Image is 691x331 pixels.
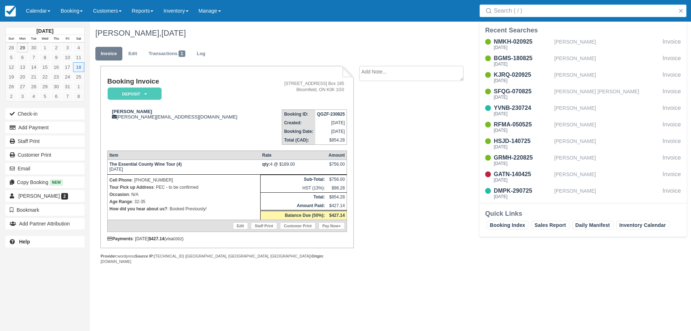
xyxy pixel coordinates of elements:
a: Staff Print [251,222,277,229]
th: Tue [28,35,39,43]
td: HST (13%): [261,184,327,193]
a: NMKH-020925[DATE][PERSON_NAME]Invoice [479,37,687,51]
a: 29 [39,82,50,91]
a: 28 [28,82,39,91]
div: Invoice [663,87,681,101]
th: Amount Paid: [261,201,327,211]
th: Rate [261,151,327,160]
div: SFQG-070825 [494,87,551,96]
a: [PERSON_NAME] 2 [5,190,85,202]
a: 4 [73,43,84,53]
div: Invoice [663,71,681,84]
a: GRMH-220825[DATE][PERSON_NAME]Invoice [479,153,687,167]
a: 16 [51,62,62,72]
td: [DATE] [315,127,347,136]
div: DMPK-290725 [494,187,551,195]
button: Copy Booking New [5,176,85,188]
div: Invoice [663,104,681,117]
span: 2 [61,193,68,200]
div: [PERSON_NAME] [554,170,660,184]
h1: [PERSON_NAME], [95,29,603,37]
a: Help [5,236,85,247]
p: : [PHONE_NUMBER] [109,176,258,184]
button: Email [5,163,85,174]
div: [DATE] [494,161,551,166]
a: 9 [51,53,62,62]
div: [PERSON_NAME] [554,104,660,117]
td: $98.28 [327,184,347,193]
a: 29 [17,43,28,53]
p: : Booked Previously! [109,205,258,213]
div: wordpress [TECHNICAL_ID] ([GEOGRAPHIC_DATA], [GEOGRAPHIC_DATA], [GEOGRAPHIC_DATA]) : [DOMAIN_NAME] [100,254,353,264]
th: Fri [62,35,73,43]
a: 31 [62,82,73,91]
th: Thu [51,35,62,43]
a: 13 [17,62,28,72]
div: RFMA-050525 [494,120,551,129]
div: [DATE] [494,95,551,99]
div: Invoice [663,153,681,167]
a: 26 [6,82,17,91]
strong: Age Range [109,199,132,204]
th: Booking Date: [282,127,315,136]
a: 8 [39,53,50,62]
a: 23 [51,72,62,82]
div: [PERSON_NAME] [554,71,660,84]
a: 6 [17,53,28,62]
th: Item [107,151,260,160]
strong: $427.14 [149,236,164,241]
div: [DATE] [494,145,551,149]
a: GATN-140425[DATE][PERSON_NAME]Invoice [479,170,687,184]
p: : 32-35 [109,198,258,205]
a: KJRQ-020925[DATE][PERSON_NAME]Invoice [479,71,687,84]
div: [DATE] [494,194,551,199]
a: SFQG-070825[DATE][PERSON_NAME] [PERSON_NAME]Invoice [479,87,687,101]
a: 17 [62,62,73,72]
button: Bookmark [5,204,85,216]
a: Customer Print [280,222,316,229]
a: Sales Report [531,221,569,229]
div: [PERSON_NAME] [554,153,660,167]
a: 7 [28,53,39,62]
a: 2 [6,91,17,101]
div: [DATE] [494,128,551,133]
strong: Provider: [100,254,117,258]
a: 25 [73,72,84,82]
input: Search ( / ) [494,4,675,17]
strong: qty [262,162,270,167]
strong: [DATE] [36,28,53,34]
strong: $427.14 [329,213,345,218]
td: [DATE] [107,160,260,175]
strong: The Essential County Wine Tour (4) [109,162,182,167]
td: $854.28 [327,193,347,202]
div: KJRQ-020925 [494,71,551,79]
a: 11 [73,53,84,62]
a: YVNB-230724[DATE][PERSON_NAME]Invoice [479,104,687,117]
td: $756.00 [327,175,347,184]
a: RFMA-050525[DATE][PERSON_NAME]Invoice [479,120,687,134]
a: 3 [62,43,73,53]
a: 12 [6,62,17,72]
strong: Tour Pick up Address [109,185,154,190]
b: Help [19,239,30,245]
a: 3 [17,91,28,101]
a: 6 [51,91,62,101]
th: Booking ID: [282,110,315,119]
p: : N/A [109,191,258,198]
a: Booking Index [487,221,528,229]
div: [PERSON_NAME] [554,54,660,68]
div: Invoice [663,37,681,51]
a: 2 [51,43,62,53]
small: 0302 [173,237,182,241]
div: NMKH-020925 [494,37,551,46]
em: Deposit [108,88,162,100]
div: Invoice [663,170,681,184]
h1: Booking Invoice [107,78,267,85]
div: GRMH-220825 [494,153,551,162]
div: : [DATE] (visa ) [107,236,347,241]
th: Amount [327,151,347,160]
a: 5 [6,53,17,62]
a: Deposit [107,87,159,100]
a: Daily Manifest [572,221,613,229]
th: Wed [39,35,50,43]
